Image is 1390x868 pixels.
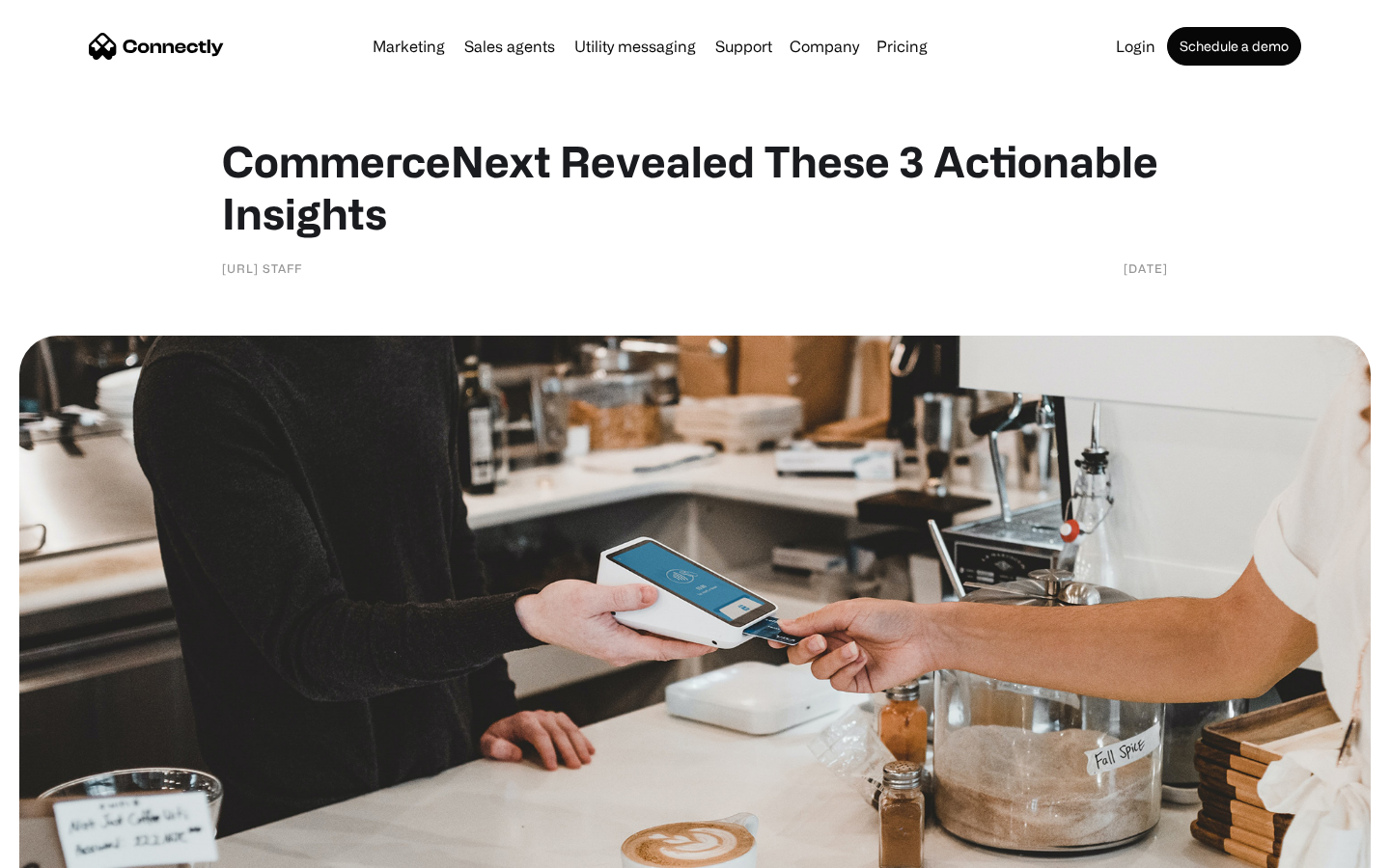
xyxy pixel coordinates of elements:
[1108,39,1163,54] a: Login
[708,39,780,54] a: Support
[365,39,453,54] a: Marketing
[222,135,1168,239] h1: CommerceNext Revealed These 3 Actionable Insights
[1124,258,1168,278] div: [DATE]
[457,39,563,54] a: Sales agents
[567,39,704,54] a: Utility messaging
[19,834,116,861] aside: Language selected: English
[39,834,116,861] ul: Language list
[869,39,935,54] a: Pricing
[1167,27,1301,66] a: Schedule a demo
[790,33,859,60] div: Company
[222,258,302,278] div: [URL] Staff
